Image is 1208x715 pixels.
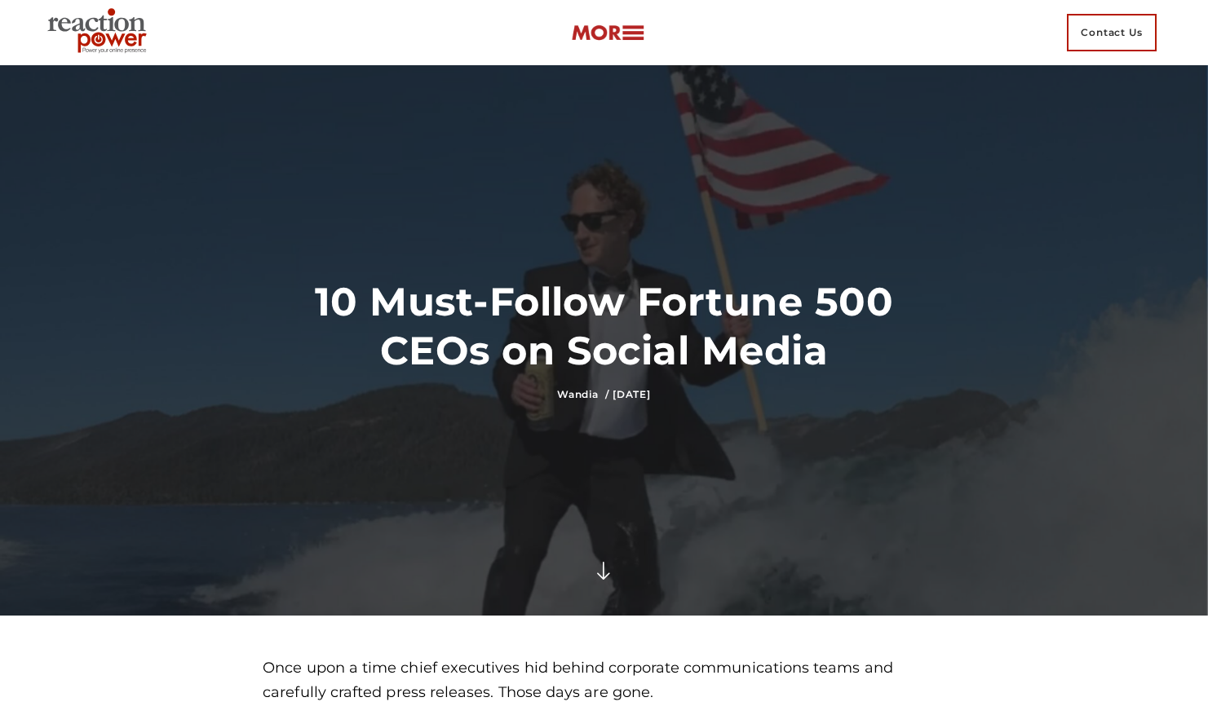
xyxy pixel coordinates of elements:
[571,24,644,42] img: more-btn.png
[613,388,651,400] time: [DATE]
[1067,14,1157,51] span: Contact Us
[263,277,945,375] h1: 10 Must-Follow Fortune 500 CEOs on Social Media
[263,656,945,704] p: Once upon a time chief executives hid behind corporate communications teams and carefully crafted...
[557,388,609,400] a: Wandia /
[41,3,159,62] img: Executive Branding | Personal Branding Agency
